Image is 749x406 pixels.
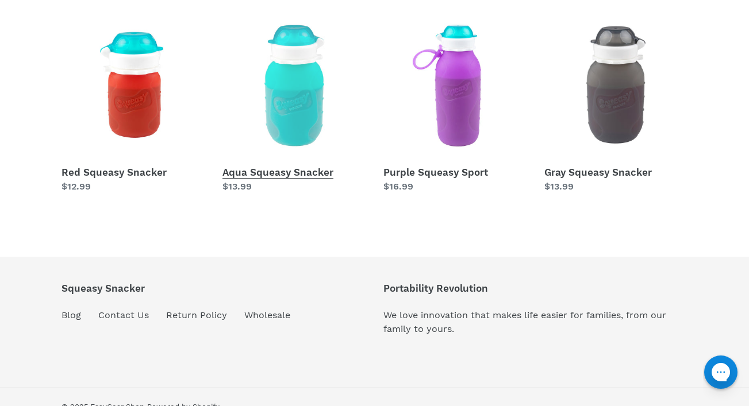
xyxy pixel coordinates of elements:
p: We love innovation that makes life easier for families, from our family to yours. [383,308,688,336]
a: Wholesale [244,310,290,320]
a: Return Policy [166,310,227,320]
a: Blog [62,310,81,320]
a: Contact Us [98,310,149,320]
p: Squeasy Snacker [62,283,290,294]
p: Portability Revolution [383,283,688,294]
